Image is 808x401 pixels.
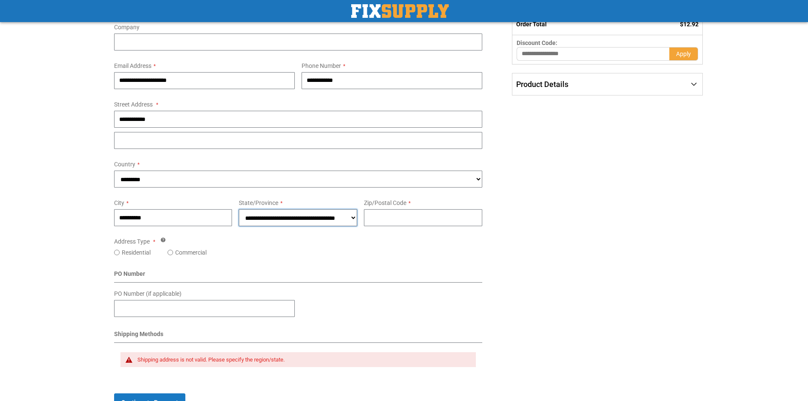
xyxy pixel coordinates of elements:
label: Commercial [175,248,207,257]
span: $12.92 [680,21,699,28]
strong: Order Total [516,21,547,28]
span: Phone Number [302,62,341,69]
span: State/Province [239,199,278,206]
div: PO Number [114,269,483,283]
div: Shipping address is not valid. Please specify the region/state. [137,356,468,363]
span: Apply [676,50,691,57]
button: Apply [669,47,698,61]
span: Company [114,24,140,31]
label: Residential [122,248,151,257]
span: PO Number (if applicable) [114,290,182,297]
span: Discount Code: [517,39,557,46]
span: Street Address [114,101,153,108]
span: Email Address [114,62,151,69]
span: Product Details [516,80,568,89]
span: City [114,199,124,206]
span: Address Type [114,238,150,245]
span: Country [114,161,135,168]
div: Shipping Methods [114,330,483,343]
span: Zip/Postal Code [364,199,406,206]
img: Fix Industrial Supply [351,4,449,18]
a: store logo [351,4,449,18]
